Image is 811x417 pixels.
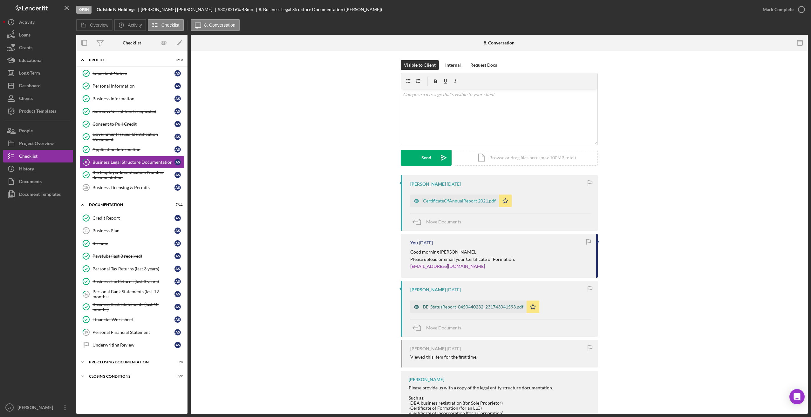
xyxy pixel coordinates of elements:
[174,215,181,221] div: A S
[410,240,418,245] div: You
[19,188,61,202] div: Document Templates
[174,240,181,247] div: A S
[79,169,184,181] a: IRS Employer Identification Number documentationAS
[92,147,174,152] div: Application Information
[174,278,181,285] div: A S
[174,146,181,153] div: A S
[79,326,184,339] a: 19Personal Financial StatementAS
[235,7,241,12] div: 6 %
[447,287,461,292] time: 2025-09-19 17:04
[174,266,181,272] div: A S
[3,105,73,117] button: Product Templates
[174,253,181,259] div: A S
[3,162,73,175] button: History
[79,313,184,326] a: Financial WorksheetAS
[174,121,181,127] div: A S
[484,40,515,45] div: 8. Conversation
[174,96,181,102] div: A S
[92,83,174,89] div: Personal Information
[16,401,57,415] div: [PERSON_NAME]
[410,287,446,292] div: [PERSON_NAME]
[3,79,73,92] button: Dashboard
[447,346,461,351] time: 2025-09-19 17:02
[789,389,805,404] div: Open Intercom Messenger
[410,214,467,230] button: Move Documents
[19,105,56,119] div: Product Templates
[84,186,88,189] tspan: 10
[92,170,174,180] div: IRS Employer Identification Number documentation
[174,184,181,191] div: A S
[404,60,436,70] div: Visible to Client
[423,198,496,203] div: CertificateOfAnnualReport 2021.pdf
[79,262,184,275] a: Personal Tax Returns (last 3 years)AS
[92,109,174,114] div: Source & Use of funds requested
[141,7,218,12] div: [PERSON_NAME] [PERSON_NAME]
[79,80,184,92] a: Personal InformationAS
[79,250,184,262] a: Paystubs (last 3 received)AS
[242,7,253,12] div: 48 mo
[3,29,73,41] button: Loans
[92,71,174,76] div: Important Notice
[92,317,174,322] div: Financial Worksheet
[79,237,184,250] a: ResumeAS
[410,263,485,269] a: [EMAIL_ADDRESS][DOMAIN_NAME]
[79,224,184,237] a: 11Business PlanAS
[442,60,464,70] button: Internal
[161,23,180,28] label: Checklist
[84,292,88,296] tspan: 16
[19,92,33,106] div: Clients
[421,150,431,166] div: Send
[410,182,446,187] div: [PERSON_NAME]
[3,150,73,162] button: Checklist
[447,182,461,187] time: 2025-09-25 16:13
[92,342,174,347] div: Underwriting Review
[19,54,43,68] div: Educational
[3,16,73,29] a: Activity
[3,41,73,54] button: Grants
[79,130,184,143] a: Government Issued Identification DocumentAS
[423,304,523,309] div: BE_StatusReport_0450440232_231743041593.pdf
[3,67,73,79] button: Long-Term
[171,203,183,207] div: 7 / 11
[191,19,240,31] button: 8. Conversation
[84,229,88,233] tspan: 11
[3,54,73,67] a: Educational
[79,156,184,169] a: 8Business Legal Structure DocumentationAS
[204,23,235,28] label: 8. Conversation
[410,346,446,351] div: [PERSON_NAME]
[19,175,42,189] div: Documents
[19,137,54,151] div: Project Overview
[174,291,181,297] div: A S
[19,29,31,43] div: Loans
[174,329,181,335] div: A S
[79,143,184,156] a: Application InformationAS
[174,159,181,165] div: A S
[174,228,181,234] div: A S
[401,150,452,166] button: Send
[19,79,41,94] div: Dashboard
[426,219,461,224] span: Move Documents
[410,248,515,255] p: Good morning [PERSON_NAME],
[410,256,515,263] p: Please upload or email your Certificate of Formation.
[148,19,184,31] button: Checklist
[763,3,794,16] div: Mark Complete
[92,96,174,101] div: Business Information
[3,124,73,137] button: People
[3,188,73,201] button: Document Templates
[410,301,539,313] button: BE_StatusReport_0450440232_231743041593.pdf
[79,67,184,80] a: Important NoticeAS
[171,58,183,62] div: 8 / 10
[76,19,112,31] button: Overview
[85,160,87,164] tspan: 8
[419,240,433,245] time: 2025-09-25 13:04
[3,92,73,105] button: Clients
[97,7,135,12] b: Outside N Holdings
[79,212,184,224] a: Credit ReportAS
[410,354,477,360] div: Viewed this item for the first time.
